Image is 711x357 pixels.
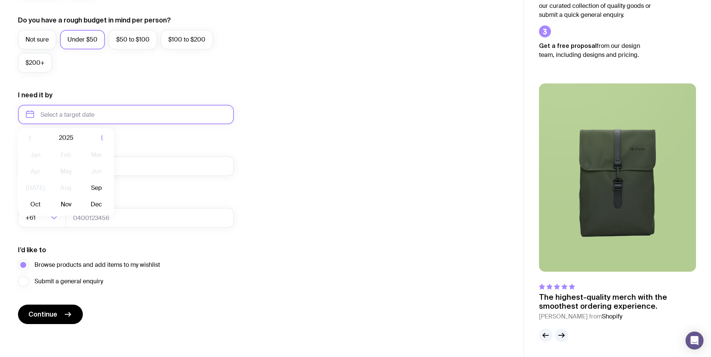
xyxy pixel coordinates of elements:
[686,332,704,350] div: Open Intercom Messenger
[18,305,83,324] button: Continue
[22,147,49,162] button: Jan
[22,197,49,212] button: Oct
[18,105,234,124] input: Select a target date
[52,180,79,195] button: Aug
[83,180,110,195] button: Sep
[37,208,49,228] input: Search for option
[539,42,597,49] strong: Get a free proposal
[18,208,66,228] div: Search for option
[28,310,57,319] span: Continue
[83,164,110,179] button: Jun
[34,260,160,269] span: Browse products and add items to my wishlist
[60,30,105,49] label: Under $50
[22,164,49,179] button: Apr
[83,147,110,162] button: Mar
[539,293,696,311] p: The highest-quality merch with the smoothest ordering experience.
[18,245,46,254] label: I’d like to
[52,197,79,212] button: Nov
[22,180,49,195] button: [DATE]
[66,208,234,228] input: 0400123456
[52,147,79,162] button: Feb
[83,197,110,212] button: Dec
[34,277,103,286] span: Submit a general enquiry
[59,133,73,142] span: 2025
[539,312,696,321] cite: [PERSON_NAME] from
[18,16,171,25] label: Do you have a rough budget in mind per person?
[18,91,52,100] label: I need it by
[52,164,79,179] button: May
[161,30,213,49] label: $100 to $200
[539,41,651,59] p: from our design team, including designs and pricing.
[18,30,56,49] label: Not sure
[25,208,37,228] span: +61
[18,156,234,176] input: you@email.com
[109,30,157,49] label: $50 to $100
[602,312,622,320] span: Shopify
[18,53,52,73] label: $200+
